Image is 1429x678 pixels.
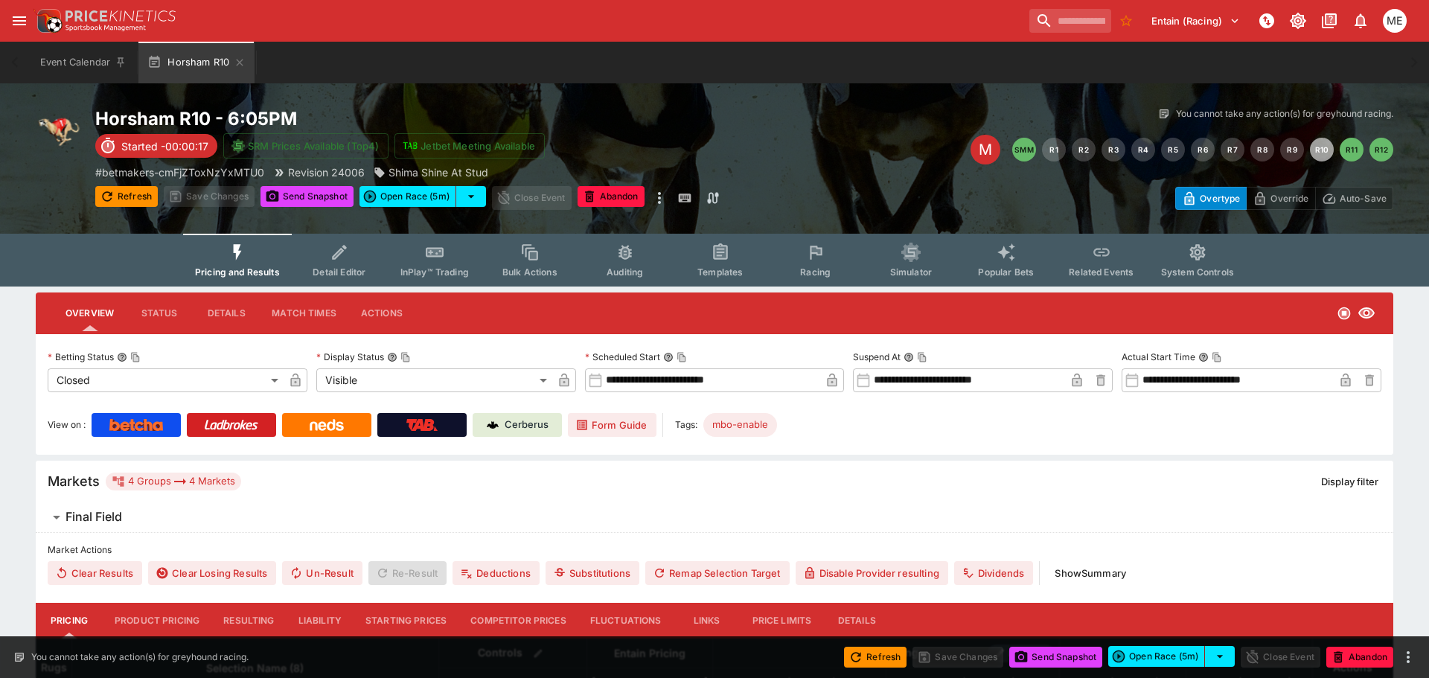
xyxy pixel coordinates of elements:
[6,7,33,34] button: open drawer
[211,603,286,639] button: Resulting
[800,266,831,278] span: Racing
[195,266,280,278] span: Pricing and Results
[1337,306,1352,321] svg: Closed
[121,138,208,154] p: Started -00:00:17
[31,650,249,664] p: You cannot take any action(s) for greyhound racing.
[677,352,687,362] button: Copy To Clipboard
[904,352,914,362] button: Suspend AtCopy To Clipboard
[183,234,1246,287] div: Event type filters
[703,418,777,432] span: mbo-enable
[48,539,1381,561] label: Market Actions
[313,266,365,278] span: Detail Editor
[1142,9,1249,33] button: Select Tenant
[1221,138,1244,161] button: R7
[1191,138,1215,161] button: R6
[546,561,639,585] button: Substitutions
[95,164,264,180] p: Copy To Clipboard
[954,561,1033,585] button: Dividends
[287,603,354,639] button: Liability
[578,603,674,639] button: Fluctuations
[578,188,645,203] span: Mark an event as closed and abandoned.
[1161,138,1185,161] button: R5
[674,603,741,639] button: Links
[204,419,258,431] img: Ladbrokes
[282,561,362,585] span: Un-Result
[578,186,645,207] button: Abandon
[1108,646,1205,667] button: Open Race (5m)
[1114,9,1138,33] button: No Bookmarks
[1340,138,1364,161] button: R11
[971,135,1000,164] div: Edit Meeting
[1102,138,1125,161] button: R3
[1176,107,1393,121] p: You cannot take any action(s) for greyhound racing.
[453,561,540,585] button: Deductions
[36,603,103,639] button: Pricing
[1198,352,1209,362] button: Actual Start TimeCopy To Clipboard
[663,352,674,362] button: Scheduled StartCopy To Clipboard
[109,419,163,431] img: Betcha
[1383,9,1407,33] div: Matt Easter
[1246,187,1315,210] button: Override
[1250,138,1274,161] button: R8
[1131,138,1155,161] button: R4
[1316,7,1343,34] button: Documentation
[1200,191,1240,206] p: Overtype
[823,603,890,639] button: Details
[288,164,365,180] p: Revision 24006
[260,186,354,207] button: Send Snapshot
[316,368,552,392] div: Visible
[1399,648,1417,666] button: more
[223,133,389,159] button: SRM Prices Available (Top4)
[505,418,549,432] p: Cerberus
[1340,191,1387,206] p: Auto-Save
[36,502,1393,532] button: Final Field
[458,603,578,639] button: Competitor Prices
[1161,266,1234,278] span: System Controls
[1042,138,1066,161] button: R1
[359,186,456,207] button: Open Race (5m)
[48,368,284,392] div: Closed
[1108,646,1235,667] div: split button
[400,352,411,362] button: Copy To Clipboard
[193,295,260,331] button: Details
[473,413,562,437] a: Cerberus
[1310,138,1334,161] button: R10
[48,351,114,363] p: Betting Status
[48,561,142,585] button: Clear Results
[403,138,418,153] img: jetbet-logo.svg
[1012,138,1393,161] nav: pagination navigation
[48,473,100,490] h5: Markets
[1009,647,1102,668] button: Send Snapshot
[359,186,486,207] div: split button
[65,25,146,31] img: Sportsbook Management
[348,295,415,331] button: Actions
[368,561,447,585] span: Re-Result
[117,352,127,362] button: Betting StatusCopy To Clipboard
[1175,187,1393,210] div: Start From
[374,164,488,180] div: Shima Shine At Stud
[487,419,499,431] img: Cerberus
[65,509,122,525] h6: Final Field
[1212,352,1222,362] button: Copy To Clipboard
[310,419,343,431] img: Neds
[354,603,458,639] button: Starting Prices
[568,413,656,437] a: Form Guide
[585,351,660,363] p: Scheduled Start
[65,10,176,22] img: PriceKinetics
[36,107,83,155] img: greyhound_racing.png
[844,647,907,668] button: Refresh
[1369,138,1393,161] button: R12
[853,351,901,363] p: Suspend At
[1326,648,1393,663] span: Mark an event as closed and abandoned.
[1069,266,1134,278] span: Related Events
[1347,7,1374,34] button: Notifications
[394,133,545,159] button: Jetbet Meeting Available
[260,295,348,331] button: Match Times
[703,413,777,437] div: Betting Target: cerberus
[406,419,438,431] img: TabNZ
[54,295,126,331] button: Overview
[1285,7,1311,34] button: Toggle light/dark mode
[1122,351,1195,363] p: Actual Start Time
[1312,470,1387,493] button: Display filter
[645,561,790,585] button: Remap Selection Target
